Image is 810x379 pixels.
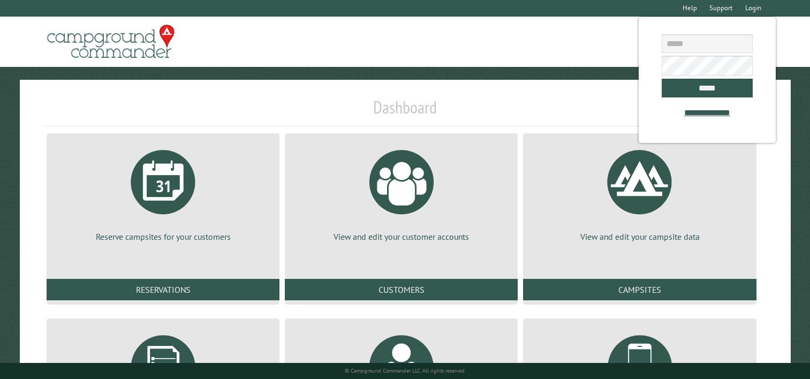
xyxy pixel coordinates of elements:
a: Customers [285,279,518,300]
a: View and edit your customer accounts [298,142,505,242]
a: Reserve campsites for your customers [59,142,267,242]
h1: Dashboard [44,97,766,126]
a: View and edit your campsite data [536,142,743,242]
p: View and edit your campsite data [536,231,743,242]
a: Campsites [523,279,756,300]
p: Reserve campsites for your customers [59,231,267,242]
img: Campground Commander [44,21,178,63]
small: © Campground Commander LLC. All rights reserved. [345,367,466,374]
a: Reservations [47,279,279,300]
p: View and edit your customer accounts [298,231,505,242]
